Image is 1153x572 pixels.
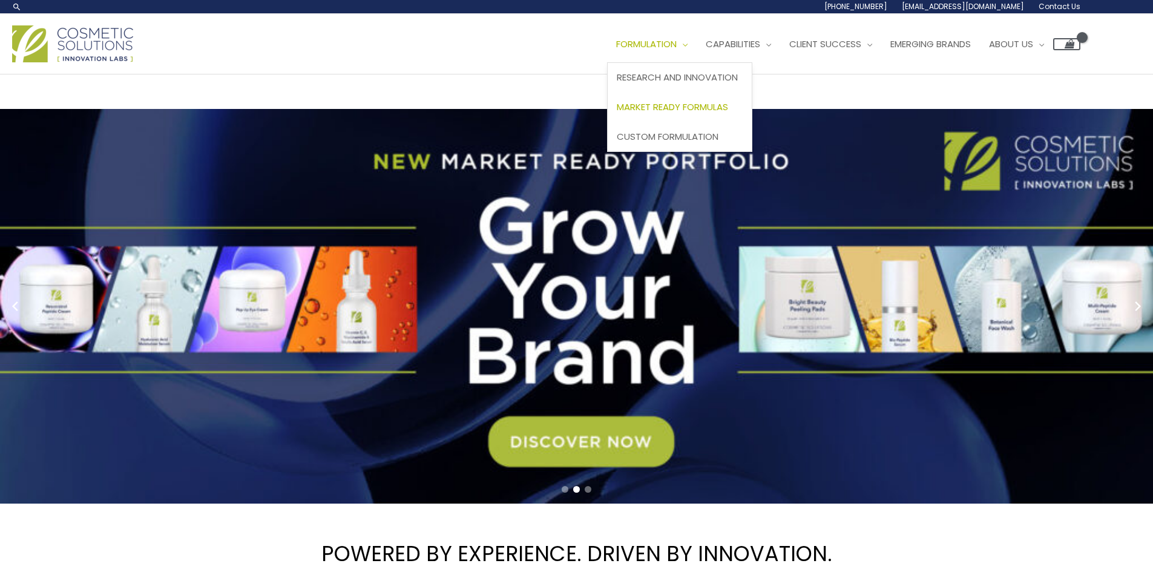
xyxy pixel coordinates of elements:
[902,1,1024,12] span: [EMAIL_ADDRESS][DOMAIN_NAME]
[1053,38,1080,50] a: View Shopping Cart, empty
[617,71,738,84] span: Research and Innovation
[608,93,752,122] a: Market Ready Formulas
[12,2,22,12] a: Search icon link
[598,26,1080,62] nav: Site Navigation
[824,1,887,12] span: [PHONE_NUMBER]
[706,38,760,50] span: Capabilities
[989,38,1033,50] span: About Us
[890,38,971,50] span: Emerging Brands
[617,130,718,143] span: Custom Formulation
[980,26,1053,62] a: About Us
[789,38,861,50] span: Client Success
[1129,297,1147,315] button: Next slide
[12,25,133,62] img: Cosmetic Solutions Logo
[607,26,697,62] a: Formulation
[585,486,591,493] span: Go to slide 3
[780,26,881,62] a: Client Success
[697,26,780,62] a: Capabilities
[881,26,980,62] a: Emerging Brands
[573,486,580,493] span: Go to slide 2
[617,100,728,113] span: Market Ready Formulas
[1039,1,1080,12] span: Contact Us
[608,122,752,151] a: Custom Formulation
[616,38,677,50] span: Formulation
[608,63,752,93] a: Research and Innovation
[6,297,24,315] button: Previous slide
[562,486,568,493] span: Go to slide 1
